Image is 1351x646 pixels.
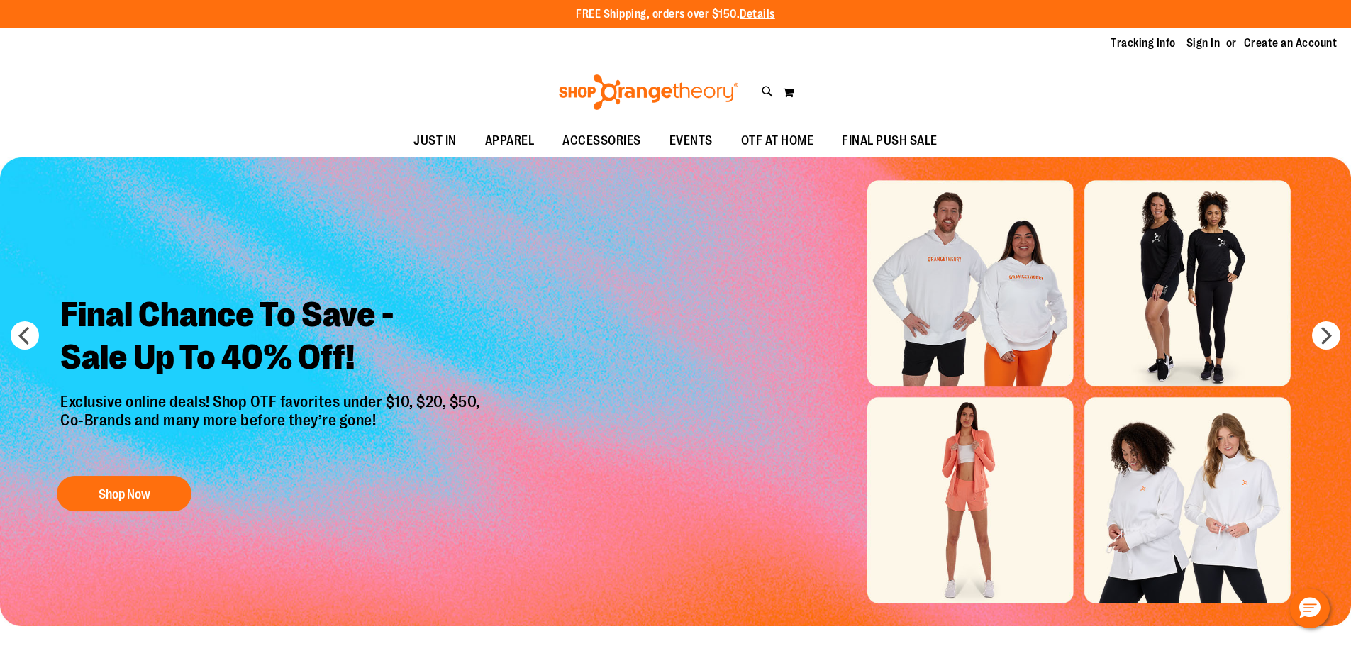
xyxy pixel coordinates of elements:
a: JUST IN [399,125,471,157]
button: prev [11,321,39,350]
a: OTF AT HOME [727,125,828,157]
span: EVENTS [669,125,713,157]
button: Hello, have a question? Let’s chat. [1290,589,1330,628]
a: APPAREL [471,125,549,157]
span: JUST IN [413,125,457,157]
a: Final Chance To Save -Sale Up To 40% Off! Exclusive online deals! Shop OTF favorites under $10, $... [50,283,494,519]
img: Shop Orangetheory [557,74,740,110]
span: OTF AT HOME [741,125,814,157]
a: Sign In [1186,35,1221,51]
button: next [1312,321,1340,350]
h2: Final Chance To Save - Sale Up To 40% Off! [50,283,494,393]
a: EVENTS [655,125,727,157]
a: FINAL PUSH SALE [828,125,952,157]
p: FREE Shipping, orders over $150. [576,6,775,23]
a: Create an Account [1244,35,1338,51]
span: ACCESSORIES [562,125,641,157]
span: FINAL PUSH SALE [842,125,938,157]
p: Exclusive online deals! Shop OTF favorites under $10, $20, $50, Co-Brands and many more before th... [50,393,494,462]
button: Shop Now [57,476,191,511]
span: APPAREL [485,125,535,157]
a: ACCESSORIES [548,125,655,157]
a: Tracking Info [1111,35,1176,51]
a: Details [740,8,775,21]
